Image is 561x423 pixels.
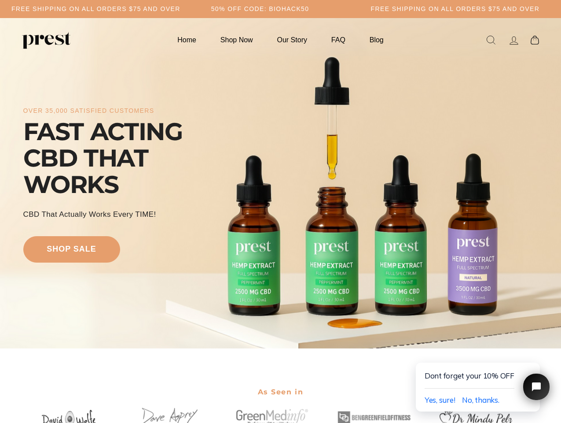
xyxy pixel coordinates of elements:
h5: Free Shipping on all orders $75 and over [371,5,540,13]
h2: As Seen in [23,382,538,402]
div: over 35,000 satisfied customers [23,107,154,115]
a: Shop Now [209,31,264,48]
div: CBD That Actually Works every TIME! [23,209,156,220]
iframe: Tidio Chat [397,334,561,423]
a: Blog [359,31,395,48]
h5: 50% OFF CODE: BIOHACK50 [211,5,309,13]
a: Home [166,31,207,48]
a: Our Story [266,31,318,48]
a: shop sale [23,236,120,263]
div: FAST ACTING CBD THAT WORKS [23,119,221,198]
a: FAQ [320,31,356,48]
ul: Primary [166,31,394,48]
h5: Free Shipping on all orders $75 and over [11,5,180,13]
img: PREST ORGANICS [22,31,70,49]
